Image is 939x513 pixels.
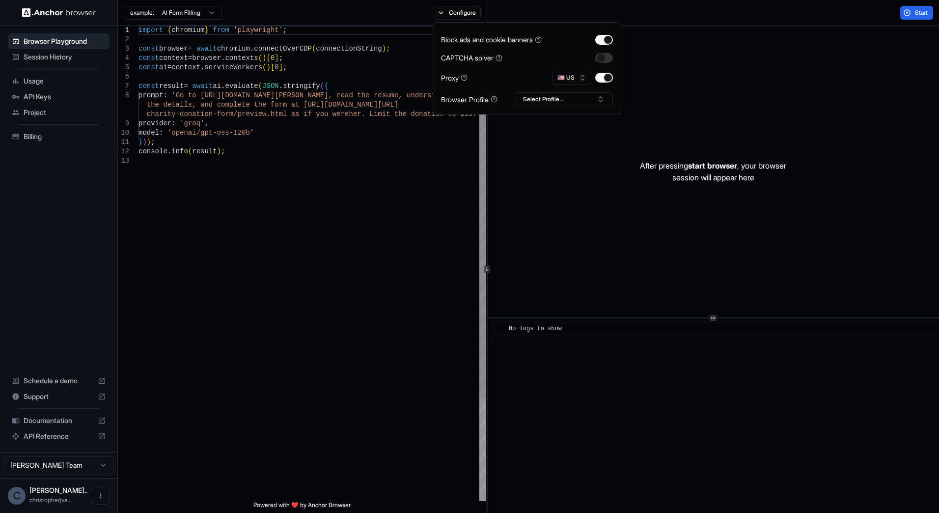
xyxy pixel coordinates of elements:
[204,26,208,34] span: }
[167,147,171,155] span: .
[142,138,146,146] span: )
[159,63,167,71] span: ai
[279,82,283,90] span: .
[271,63,275,71] span: [
[283,63,287,71] span: ;
[24,376,94,386] span: Schedule a demo
[24,92,106,102] span: API Keys
[24,392,94,401] span: Support
[118,35,129,44] div: 2
[29,486,87,494] span: Christopher Vance
[138,129,159,137] span: model
[254,45,312,53] span: connectOverCDP
[159,54,188,62] span: context
[312,45,316,53] span: (
[200,63,204,71] span: .
[204,119,208,127] span: ,
[441,73,468,83] div: Proxy
[283,82,320,90] span: stringify
[250,45,254,53] span: .
[159,45,188,53] span: browser
[266,63,270,71] span: )
[8,73,110,89] div: Usage
[316,45,382,53] span: connectionString
[225,54,258,62] span: contexts
[118,91,129,100] div: 8
[266,54,270,62] span: [
[118,119,129,128] div: 9
[118,138,129,147] div: 11
[640,160,786,183] p: After pressing , your browser session will appear here
[138,119,171,127] span: provider
[258,54,262,62] span: (
[184,82,188,90] span: =
[441,34,542,45] div: Block ads and cookie banners
[118,54,129,63] div: 4
[233,26,283,34] span: 'playwright'
[275,63,278,71] span: 0
[138,91,163,99] span: prompt
[283,26,287,34] span: ;
[138,26,163,34] span: import
[118,63,129,72] div: 5
[138,45,159,53] span: const
[320,82,324,90] span: (
[147,101,324,109] span: the details, and complete the form at [URL]
[8,129,110,144] div: Billing
[188,54,192,62] span: =
[324,101,398,109] span: [DOMAIN_NAME][URL]
[262,82,279,90] span: JSON
[192,54,221,62] span: browser
[204,63,262,71] span: serviceWorkers
[171,147,188,155] span: info
[509,325,562,332] span: No logs to show
[118,156,129,166] div: 13
[258,82,262,90] span: (
[497,324,501,334] span: ​
[118,72,129,82] div: 6
[386,45,390,53] span: ;
[171,26,204,34] span: chromium
[196,45,217,53] span: await
[159,129,163,137] span: :
[221,82,225,90] span: .
[221,54,225,62] span: .
[8,373,110,389] div: Schedule a demo
[180,119,204,127] span: 'groq'
[24,132,106,142] span: Billing
[213,82,221,90] span: ai
[24,76,106,86] span: Usage
[163,91,167,99] span: :
[167,63,171,71] span: =
[24,52,106,62] span: Session History
[213,26,229,34] span: from
[8,413,110,428] div: Documentation
[552,71,591,85] button: 🇺🇸 US
[434,6,481,20] button: Configure
[24,108,106,117] span: Project
[688,161,737,171] span: start browser
[24,416,94,426] span: Documentation
[24,431,94,441] span: API Reference
[192,147,217,155] span: result
[8,49,110,65] div: Session History
[271,54,275,62] span: 0
[217,147,221,155] span: )
[221,147,225,155] span: ;
[345,91,448,99] span: ad the resume, understand
[192,82,213,90] span: await
[118,147,129,156] div: 12
[8,487,26,505] div: C
[8,389,110,404] div: Support
[349,110,481,118] span: her. Limit the donation to $10.'
[262,63,266,71] span: (
[29,496,72,504] span: christopherjvance@gmail.com
[118,128,129,138] div: 10
[515,92,613,106] button: Select Profile...
[8,105,110,120] div: Project
[441,94,497,105] div: Browser Profile
[441,53,502,63] div: CAPTCHA solver
[188,45,192,53] span: =
[188,147,192,155] span: (
[171,91,345,99] span: 'Go to [URL][DOMAIN_NAME][PERSON_NAME], re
